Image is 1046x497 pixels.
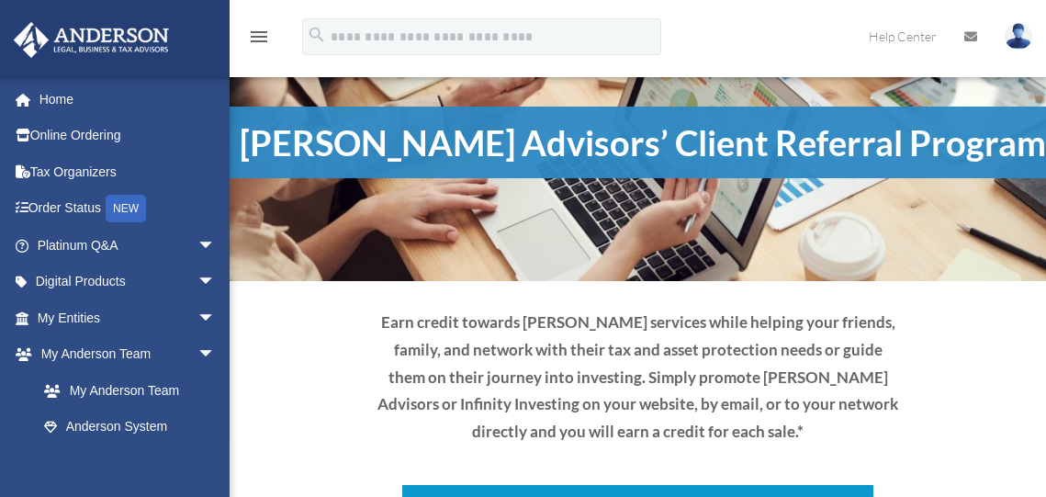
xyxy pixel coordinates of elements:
[13,299,243,336] a: My Entitiesarrow_drop_down
[26,372,243,409] a: My Anderson Team
[248,32,270,48] a: menu
[13,153,243,190] a: Tax Organizers
[13,190,243,228] a: Order StatusNEW
[13,118,243,154] a: Online Ordering
[106,195,146,222] div: NEW
[377,309,899,446] p: Earn credit towards [PERSON_NAME] services while helping your friends, family, and network with t...
[26,409,243,446] a: Anderson System
[197,299,234,337] span: arrow_drop_down
[307,25,327,45] i: search
[13,336,243,373] a: My Anderson Teamarrow_drop_down
[248,26,270,48] i: menu
[197,227,234,265] span: arrow_drop_down
[8,22,174,58] img: Anderson Advisors Platinum Portal
[13,227,243,264] a: Platinum Q&Aarrow_drop_down
[197,264,234,301] span: arrow_drop_down
[13,264,243,300] a: Digital Productsarrow_drop_down
[1005,23,1032,50] img: User Pic
[13,81,243,118] a: Home
[197,336,234,374] span: arrow_drop_down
